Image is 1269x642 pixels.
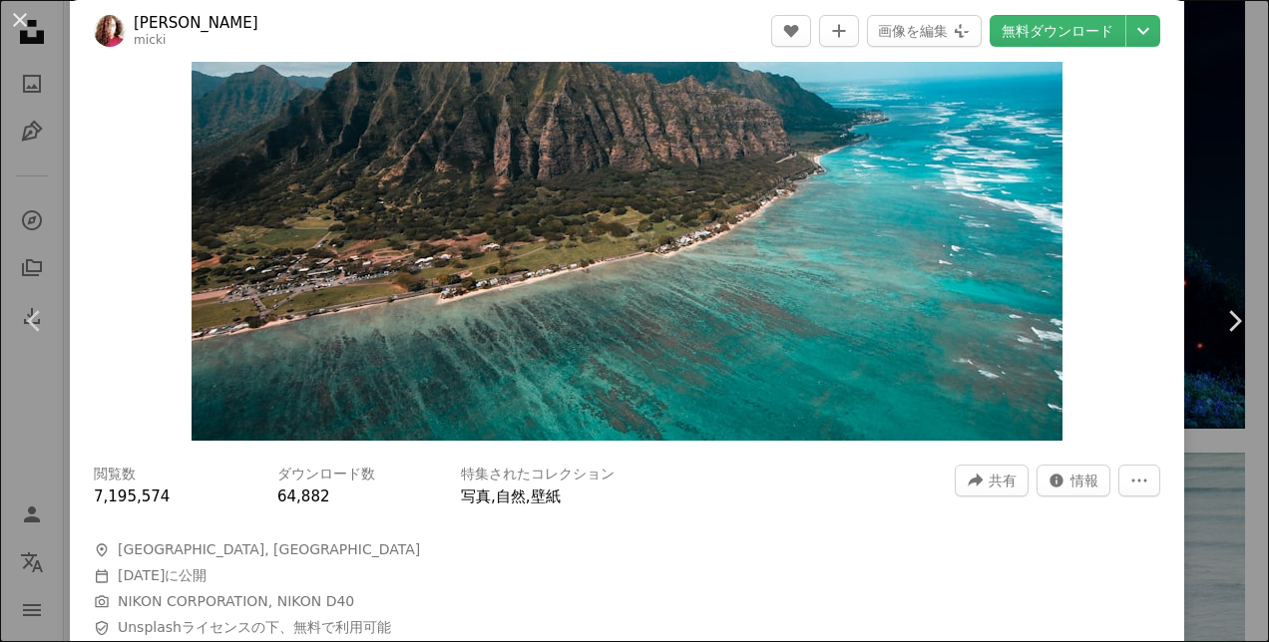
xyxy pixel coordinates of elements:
[118,567,165,583] time: 2019年1月31日 14:42:38 JST
[1070,466,1098,495] span: 情報
[1126,15,1160,47] button: ダウンロードサイズを選択してください
[134,13,258,33] a: [PERSON_NAME]
[990,15,1125,47] a: 無料ダウンロード
[461,487,491,505] a: 写真
[118,592,354,612] button: NIKON CORPORATION, NIKON D40
[134,33,167,47] a: micki
[118,618,391,638] span: の下、無料で利用可能
[94,487,170,505] span: 7,195,574
[955,465,1029,496] button: このビジュアルを共有する
[118,540,420,560] span: [GEOGRAPHIC_DATA], [GEOGRAPHIC_DATA]
[531,487,561,505] a: 壁紙
[1118,465,1160,496] button: その他のアクション
[819,15,859,47] button: コレクションに追加する
[118,567,207,583] span: に公開
[94,465,136,484] h3: 閲覧数
[491,487,496,505] span: ,
[867,15,982,47] button: 画像を編集
[277,465,375,484] h3: ダウンロード数
[771,15,811,47] button: いいね！
[989,466,1017,495] span: 共有
[496,487,526,505] a: 自然
[526,487,531,505] span: ,
[277,487,330,505] span: 64,882
[1199,225,1269,417] a: 次へ
[118,619,251,635] a: Unsplashライセンス
[94,15,126,47] img: Michelle Spollenのプロフィールを見る
[461,465,615,484] h3: 特集されたコレクション
[1037,465,1110,496] button: この画像に関する統計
